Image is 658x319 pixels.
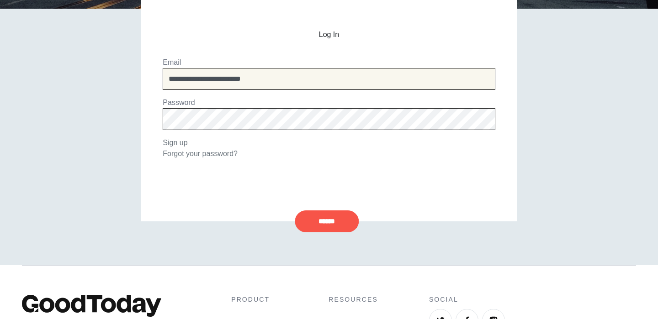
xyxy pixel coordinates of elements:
[163,99,195,106] label: Password
[163,58,181,66] label: Email
[163,139,187,146] a: Sign up
[163,31,495,39] h2: Log In
[329,295,378,304] h4: Resources
[429,295,636,304] h4: Social
[163,150,238,157] a: Forgot your password?
[231,295,277,304] h4: Product
[22,295,161,317] img: GoodToday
